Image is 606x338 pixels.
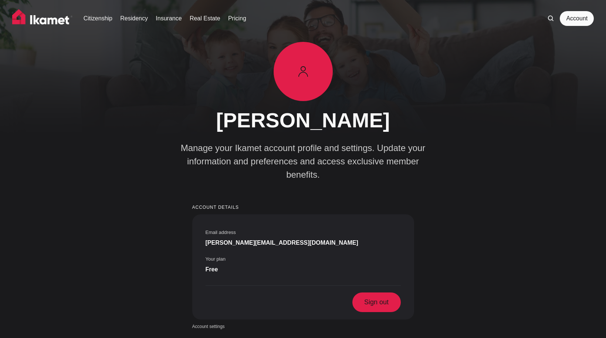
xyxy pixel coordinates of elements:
[12,9,73,28] img: Ikamet home
[206,230,358,235] label: Email address
[174,141,433,181] p: Manage your Ikamet account profile and settings. Update your information and preferences and acce...
[228,14,246,23] a: Pricing
[84,14,112,23] a: Citizenship
[166,108,440,133] h1: [PERSON_NAME]
[190,14,220,23] a: Real Estate
[279,47,327,96] img: 43bffa1ea48c514a9464852687c77a6e
[156,14,182,23] a: Insurance
[192,323,225,330] a: Account settings
[352,292,401,312] span: Sign out
[206,238,358,247] span: [PERSON_NAME][EMAIL_ADDRESS][DOMAIN_NAME]
[192,205,414,210] small: Account details
[560,11,594,26] a: Account
[206,257,283,261] label: Your plan
[206,265,218,274] span: Free
[120,14,148,23] a: Residency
